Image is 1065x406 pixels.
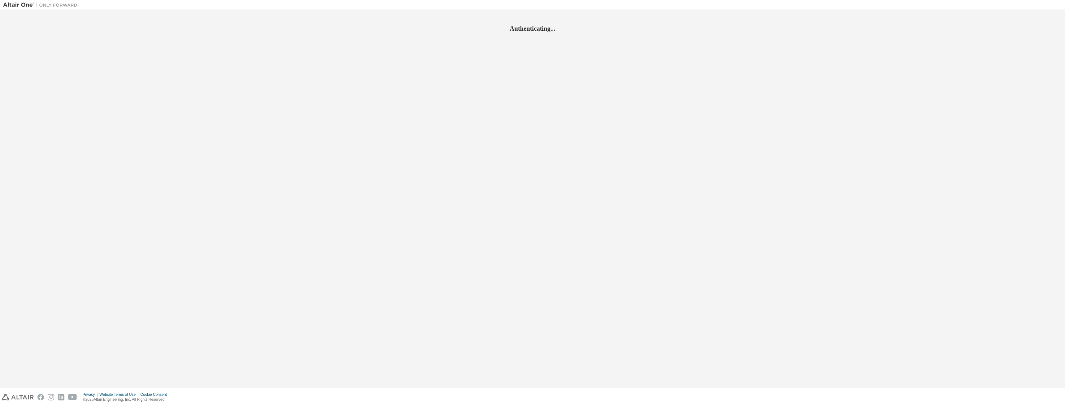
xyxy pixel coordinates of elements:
img: altair_logo.svg [2,394,34,400]
div: Privacy [83,392,99,397]
img: instagram.svg [48,394,54,400]
div: Cookie Consent [140,392,170,397]
img: Altair One [3,2,80,8]
p: © 2025 Altair Engineering, Inc. All Rights Reserved. [83,397,171,402]
div: Website Terms of Use [99,392,140,397]
h2: Authenticating... [3,24,1062,33]
img: youtube.svg [68,394,77,400]
img: linkedin.svg [58,394,64,400]
img: facebook.svg [37,394,44,400]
